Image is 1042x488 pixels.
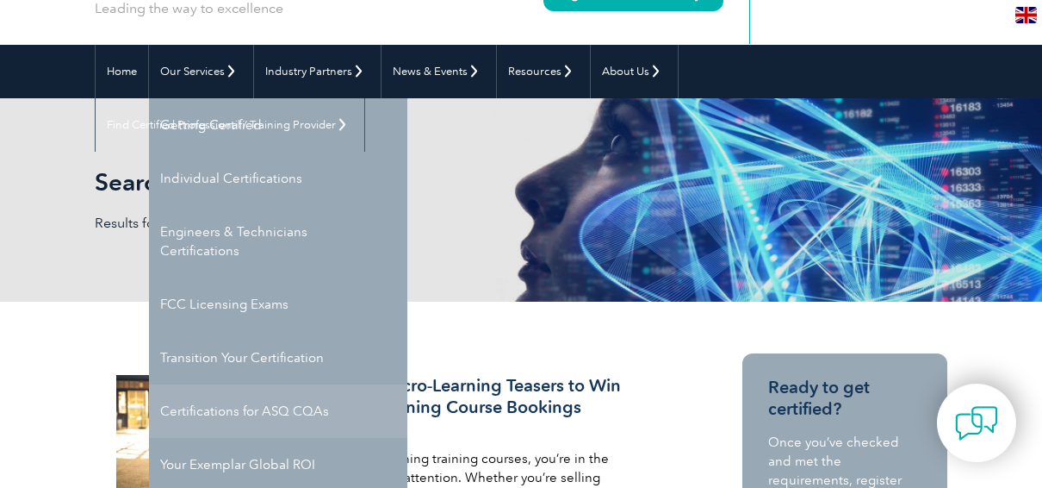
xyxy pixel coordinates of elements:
[768,377,921,420] h3: Ready to get certified?
[1015,7,1037,23] img: en
[254,45,381,98] a: Industry Partners
[497,45,590,98] a: Resources
[96,98,364,152] a: Find Certified Professional / Training Provider
[381,45,496,98] a: News & Events
[95,167,564,197] h1: Search
[95,214,521,233] p: Results for: AI
[149,152,407,205] a: Individual Certifications
[149,205,407,278] a: Engineers & Technicians Certifications
[149,385,407,438] a: Certifications for ASQ CQAs
[149,45,253,98] a: Our Services
[955,402,998,445] img: contact-chat.png
[149,278,407,331] a: FCC Licensing Exams
[332,375,665,418] h3: Using Micro‑Learning Teasers to Win More Training Course Bookings
[96,45,148,98] a: Home
[149,331,407,385] a: Transition Your Certification
[591,45,678,98] a: About Us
